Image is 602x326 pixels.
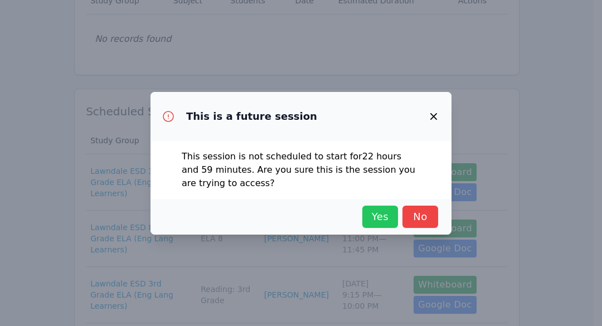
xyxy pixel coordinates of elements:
[186,110,317,123] h3: This is a future session
[408,209,433,225] span: No
[402,206,438,228] button: No
[362,206,398,228] button: Yes
[368,209,392,225] span: Yes
[182,150,420,190] p: This session is not scheduled to start for 22 hours and 59 minutes . Are you sure this is the ses...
